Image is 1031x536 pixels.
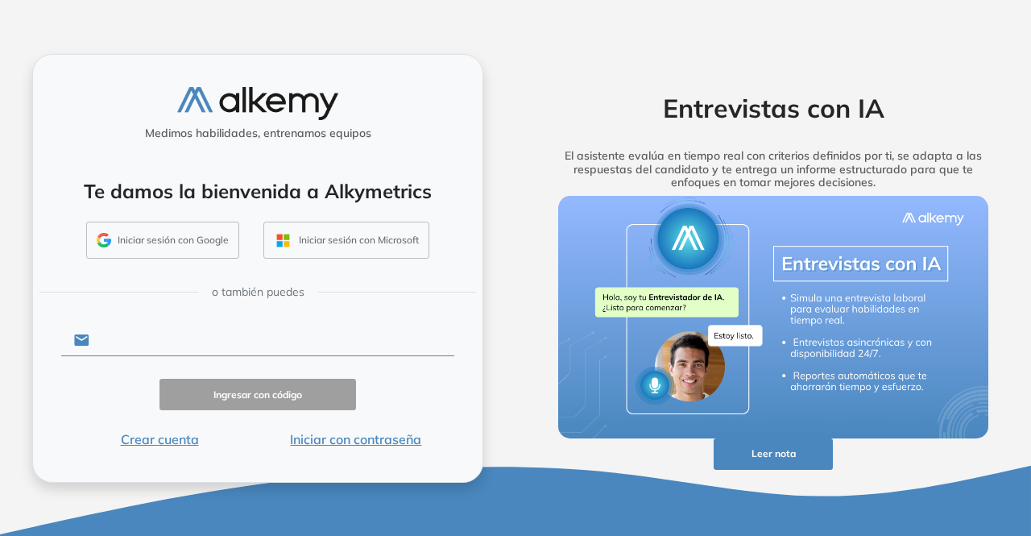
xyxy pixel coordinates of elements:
[39,127,476,140] h5: Medimos habilidades, entrenamos equipos
[714,438,834,470] button: Leer nota
[534,93,1012,123] h2: Entrevistas con IA
[534,149,1012,189] h5: El asistente evalúa en tiempo real con criterios definidos por ti, se adapta a las respuestas del...
[263,222,429,259] button: Iniciar sesión con Microsoft
[54,180,462,203] h4: Te damos la bienvenida a Alkymetrics
[177,87,338,120] img: logo-alkemy
[258,430,454,449] button: Iniciar con contraseña
[212,284,304,301] span: o también puedes
[97,233,111,247] img: GMAIL_ICON
[61,430,258,449] button: Crear cuenta
[274,231,292,250] img: OUTLOOK_ICON
[558,196,989,438] img: img-more-info
[159,379,356,410] button: Ingresar con código
[86,222,239,259] button: Iniciar sesión con Google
